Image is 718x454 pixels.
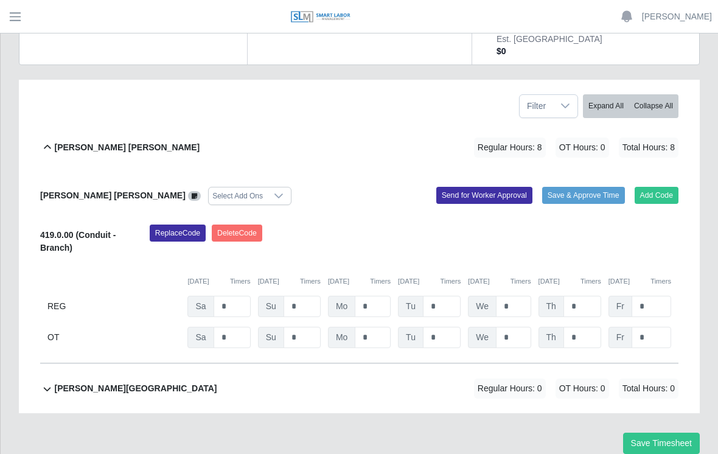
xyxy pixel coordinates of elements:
span: Total Hours: 8 [619,138,678,158]
b: [PERSON_NAME] [PERSON_NAME] [54,141,200,154]
span: Sa [187,296,214,317]
span: Tu [398,296,423,317]
span: Regular Hours: 8 [474,138,546,158]
div: [DATE] [187,276,250,287]
button: Expand All [583,94,629,118]
button: Timers [300,276,321,287]
div: Select Add Ons [209,187,267,204]
button: DeleteCode [212,225,262,242]
button: Send for Worker Approval [436,187,532,204]
button: [PERSON_NAME] [PERSON_NAME] Regular Hours: 8 OT Hours: 0 Total Hours: 8 [40,123,678,172]
button: Timers [370,276,391,287]
span: OT Hours: 0 [556,138,609,158]
span: We [468,296,497,317]
button: Timers [580,276,601,287]
button: Save & Approve Time [542,187,625,204]
span: Regular Hours: 0 [474,379,546,399]
div: bulk actions [583,94,678,118]
span: Th [538,296,564,317]
button: Add Code [635,187,679,204]
span: Tu [398,327,423,348]
span: Su [258,296,284,317]
b: [PERSON_NAME] [PERSON_NAME] [40,190,186,200]
div: [DATE] [398,276,461,287]
div: REG [47,296,180,317]
div: [DATE] [328,276,391,287]
a: View/Edit Notes [188,190,201,200]
div: [DATE] [608,276,671,287]
span: Fr [608,296,632,317]
span: Fr [608,327,632,348]
span: OT Hours: 0 [556,379,609,399]
span: Mo [328,327,355,348]
button: Timers [441,276,461,287]
span: Mo [328,296,355,317]
span: We [468,327,497,348]
div: [DATE] [468,276,531,287]
span: Sa [187,327,214,348]
div: OT [47,327,180,348]
b: [PERSON_NAME][GEOGRAPHIC_DATA] [54,382,217,395]
button: Timers [650,276,671,287]
button: Timers [511,276,531,287]
a: [PERSON_NAME] [642,10,712,23]
span: Su [258,327,284,348]
span: Total Hours: 0 [619,379,678,399]
button: [PERSON_NAME][GEOGRAPHIC_DATA] Regular Hours: 0 OT Hours: 0 Total Hours: 0 [40,364,678,413]
dd: $0 [497,45,602,57]
button: Timers [230,276,251,287]
div: [DATE] [538,276,601,287]
img: SLM Logo [290,10,351,24]
button: ReplaceCode [150,225,206,242]
b: 419.0.00 (Conduit - Branch) [40,230,116,253]
dt: Est. [GEOGRAPHIC_DATA] [497,33,602,45]
span: Th [538,327,564,348]
span: Filter [520,95,553,117]
button: Save Timesheet [623,433,700,454]
button: Collapse All [629,94,678,118]
div: [DATE] [258,276,321,287]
